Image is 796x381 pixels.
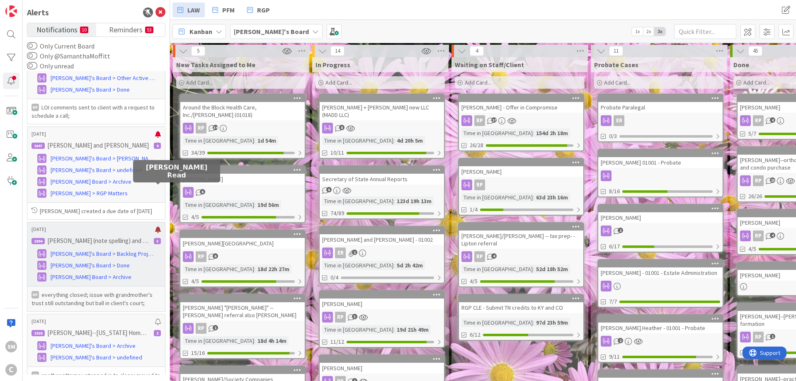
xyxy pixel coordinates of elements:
span: 9/11 [609,352,620,361]
div: Around the Block Health Care, Inc./[PERSON_NAME] (01018) [180,95,305,120]
span: 1/4 [470,205,478,214]
div: [PERSON_NAME] + [PERSON_NAME] new LLC (MADD LLC) [320,95,444,120]
span: : [254,200,255,209]
a: [PERSON_NAME]'s Board > Archive [32,341,161,351]
div: RP [459,251,583,262]
a: [PERSON_NAME]'s Board > Done [32,260,161,270]
span: [PERSON_NAME] Board > Archive [51,273,131,282]
p: [PERSON_NAME] created a due date of [DATE] [32,207,161,215]
span: 4/5 [191,277,199,286]
span: : [393,197,395,206]
span: 6 [326,187,332,192]
span: 34 [213,125,218,130]
span: [PERSON_NAME]'s Board > [PERSON_NAME] Projects [51,154,155,163]
span: 6 [213,253,218,259]
div: RP [180,123,305,133]
div: [PERSON_NAME] [459,159,583,177]
span: 7/7 [609,297,617,306]
div: RP [320,312,444,323]
div: RP [32,291,39,298]
div: [PERSON_NAME] - Offer in Compromise [459,102,583,113]
span: 2x [643,27,654,36]
div: 2928 [32,330,45,336]
span: : [533,193,534,202]
span: 45 [748,46,762,56]
span: RGP [257,5,270,15]
small: 53 [145,27,153,33]
p: [DATE] [32,226,155,232]
span: Add Card... [604,79,631,86]
p: [DATE] [32,131,155,137]
div: Alerts [27,6,49,19]
div: Probate Paralegal [598,102,723,113]
span: 4 [770,233,775,238]
div: [PERSON_NAME] "[PERSON_NAME]" -- [PERSON_NAME] referral also [PERSON_NAME] [180,295,305,320]
div: Time in [GEOGRAPHIC_DATA] [461,265,533,274]
p: [PERSON_NAME] (note spelling) and [PERSON_NAME] [47,237,149,245]
span: Probate Cases [594,61,638,69]
div: 18d 22h 27m [255,265,291,274]
span: 14 [330,46,345,56]
span: 4 [491,253,497,259]
div: Time in [GEOGRAPHIC_DATA] [322,261,393,270]
span: 0/4 [330,273,338,282]
p: everything closed; issue with grandmother's trust still outstanding but ball in client's court; [32,291,161,307]
span: 26/26 [748,192,762,201]
div: RP [196,323,206,334]
div: RP [335,312,346,323]
a: [PERSON_NAME]'s Board > Backlog Projects [32,249,161,259]
div: RP [32,104,39,111]
span: 5/7 [748,129,756,138]
div: RP [753,175,764,186]
div: Time in [GEOGRAPHIC_DATA] [183,200,254,209]
span: 0/3 [609,132,617,141]
span: [PERSON_NAME]'s Board > Backlog Projects [51,250,155,258]
span: Add Card... [743,79,770,86]
span: Reminders [109,23,143,35]
span: 26/28 [470,141,483,150]
div: [PERSON_NAME] and [PERSON_NAME] - 01002 [320,227,444,245]
button: Only unread [27,62,37,70]
div: [PERSON_NAME]/[PERSON_NAME] -- tax prep- - Lipton referral [459,231,583,249]
span: 11 [609,46,623,56]
div: Around the Block Health Care, Inc./[PERSON_NAME] (01018) [180,102,305,120]
span: 6 [200,189,205,194]
span: LAW [187,5,200,15]
span: Add Card... [325,79,352,86]
div: 3 [154,238,161,244]
div: ER [335,248,346,258]
div: RP [459,115,583,126]
div: [PERSON_NAME] "[PERSON_NAME]" -- [PERSON_NAME] referral also [PERSON_NAME] [180,302,305,320]
div: Time in [GEOGRAPHIC_DATA] [461,318,533,327]
label: Only Current Board [27,41,95,51]
span: [PERSON_NAME]'s Board > undefined [51,166,142,175]
div: 63d 23h 16m [534,193,570,202]
span: Add Card... [465,79,491,86]
span: 4/5 [470,277,478,286]
a: [PERSON_NAME]'s Board > Other Active Projects [32,73,161,83]
div: 19d 56m [255,200,281,209]
div: [PERSON_NAME] 01001 - Probate [598,150,723,168]
span: : [533,265,534,274]
div: RP [474,180,485,190]
div: RGP CLE - Submit TN credits to KY and CO [459,302,583,313]
span: 1 [352,250,357,255]
div: Time in [GEOGRAPHIC_DATA] [183,336,254,345]
span: 74/89 [330,209,344,218]
div: RP [196,123,206,133]
div: Secretary of State Annual Reports [320,166,444,184]
a: PFM [207,2,240,17]
div: [PERSON_NAME] - 01001 - Estate Administration [598,260,723,278]
p: [PERSON_NAME]--[US_STATE] Home Realty [47,329,149,337]
span: : [533,318,534,327]
span: [PERSON_NAME] Board > Archive [51,177,131,186]
img: Visit kanbanzone.com [5,5,17,17]
div: 97d 23h 59m [534,318,570,327]
span: 4/5 [748,245,756,253]
span: : [254,265,255,274]
button: Only Current Board [27,42,37,50]
label: Only @SamanthaMoffitt [27,51,110,61]
div: RP [474,251,485,262]
span: 23 [770,177,775,183]
span: New Tasks Assigned to Me [176,61,255,69]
